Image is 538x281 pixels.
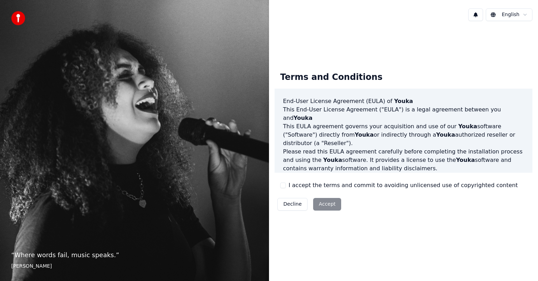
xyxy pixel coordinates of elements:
img: youka [11,11,25,25]
p: This End-User License Agreement ("EULA") is a legal agreement between you and [283,105,524,122]
p: “ Where words fail, music speaks. ” [11,250,258,260]
span: Youka [394,98,413,104]
span: Youka [294,115,312,121]
span: Youka [323,157,342,163]
div: Terms and Conditions [275,66,388,89]
span: Youka [355,131,374,138]
p: If you register for a free trial of the software, this EULA agreement will also govern that trial... [283,173,524,206]
h3: End-User License Agreement (EULA) of [283,97,524,105]
span: Youka [456,157,475,163]
button: Decline [277,198,308,211]
label: I accept the terms and commit to avoiding unlicensed use of copyrighted content [289,181,518,190]
p: Please read this EULA agreement carefully before completing the installation process and using th... [283,148,524,173]
span: Youka [458,123,477,130]
footer: [PERSON_NAME] [11,263,258,270]
span: Youka [436,131,455,138]
p: This EULA agreement governs your acquisition and use of our software ("Software") directly from o... [283,122,524,148]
